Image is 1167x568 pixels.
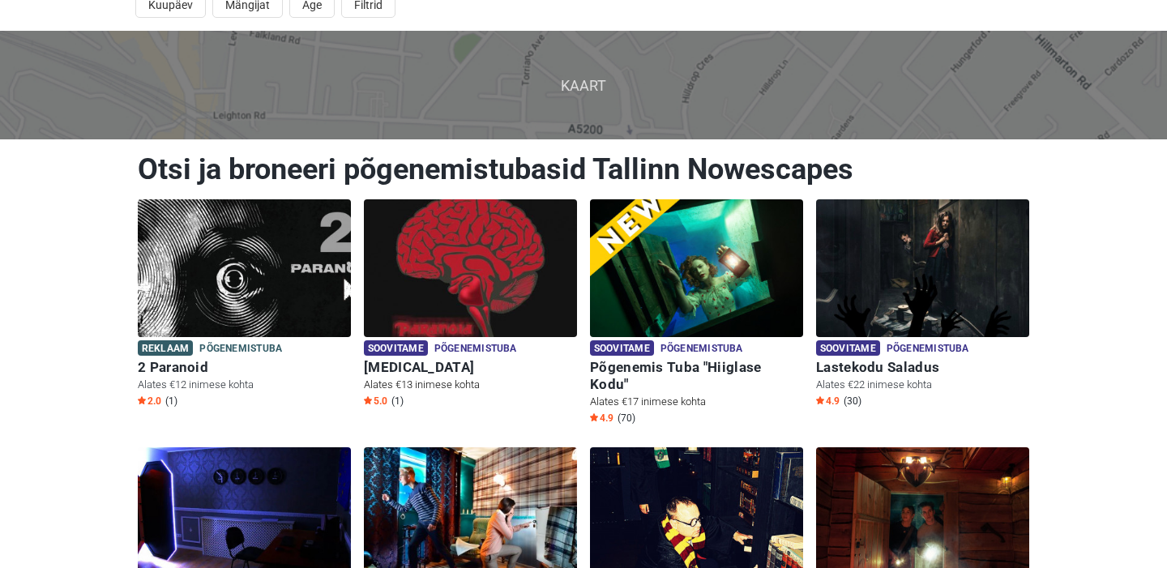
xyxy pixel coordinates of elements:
[816,359,1029,376] h6: Lastekodu Saladus
[138,395,161,408] span: 2.0
[618,412,635,425] span: (70)
[844,395,861,408] span: (30)
[590,412,613,425] span: 4.9
[816,396,824,404] img: Star
[590,359,803,393] h6: Põgenemis Tuba "Hiiglase Kodu"
[816,199,1029,337] img: Lastekodu Saladus
[199,340,282,358] span: Põgenemistuba
[138,152,1029,187] h1: Otsi ja broneeri põgenemistubasid Tallinn Nowescapes
[138,396,146,404] img: Star
[364,378,577,392] p: Alates €13 inimese kohta
[138,199,351,337] img: 2 Paranoid
[138,359,351,376] h6: 2 Paranoid
[660,340,743,358] span: Põgenemistuba
[590,395,803,409] p: Alates €17 inimese kohta
[364,359,577,376] h6: [MEDICAL_DATA]
[816,340,880,356] span: Soovitame
[816,395,840,408] span: 4.9
[364,395,387,408] span: 5.0
[364,199,577,337] img: Paranoia
[816,199,1029,411] a: Lastekodu Saladus Soovitame Põgenemistuba Lastekodu Saladus Alates €22 inimese kohta Star4.9 (30)
[364,396,372,404] img: Star
[590,199,803,337] img: Põgenemis Tuba "Hiiglase Kodu"
[590,413,598,421] img: Star
[138,378,351,392] p: Alates €12 inimese kohta
[816,378,1029,392] p: Alates €22 inimese kohta
[138,199,351,411] a: 2 Paranoid Reklaam Põgenemistuba 2 Paranoid Alates €12 inimese kohta Star2.0 (1)
[364,199,577,411] a: Paranoia Soovitame Põgenemistuba [MEDICAL_DATA] Alates €13 inimese kohta Star5.0 (1)
[590,199,803,428] a: Põgenemis Tuba "Hiiglase Kodu" Soovitame Põgenemistuba Põgenemis Tuba "Hiiglase Kodu" Alates €17 ...
[364,340,428,356] span: Soovitame
[887,340,969,358] span: Põgenemistuba
[590,340,654,356] span: Soovitame
[391,395,404,408] span: (1)
[138,340,193,356] span: Reklaam
[165,395,177,408] span: (1)
[434,340,517,358] span: Põgenemistuba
